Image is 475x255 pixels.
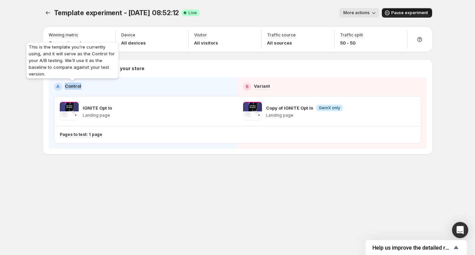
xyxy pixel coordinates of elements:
button: Experiments [43,8,53,18]
span: Live [188,10,197,16]
h2: A [56,84,59,89]
p: All devices [121,39,146,46]
p: Landing page [266,113,343,118]
p: IGNITE Opt In [83,105,112,111]
button: More actions [339,8,379,18]
span: Help us improve the detailed report for A/B campaigns [372,245,452,251]
p: Control [65,83,81,89]
p: Winning metric [49,32,78,38]
p: Copy of IGNITE Opt In [266,105,313,111]
button: Show survey - Help us improve the detailed report for A/B campaigns [372,244,460,252]
p: Landing page [83,113,112,118]
span: Pause experiment [391,10,428,16]
div: Open Intercom Messenger [452,222,468,238]
p: Variant [254,83,270,89]
p: Traffic source [267,32,296,38]
h2: B [246,84,248,89]
p: 50 - 50 [340,39,363,46]
p: Visitor [194,32,207,38]
img: Copy of IGNITE Opt In [243,102,262,121]
p: Device [121,32,135,38]
span: GemX only [319,105,340,111]
span: Template experiment - [DATE] 08:52:12 [54,9,179,17]
p: Pages to test: 1 page [60,132,102,137]
p: Traffic split [340,32,363,38]
span: More actions [343,10,370,16]
p: All visitors [194,39,218,46]
img: IGNITE Opt In [60,102,79,121]
p: Conversion rate [49,39,84,46]
p: All sources [267,39,296,46]
p: Choose template to test from your store [49,65,427,72]
button: Pause experiment [382,8,432,18]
